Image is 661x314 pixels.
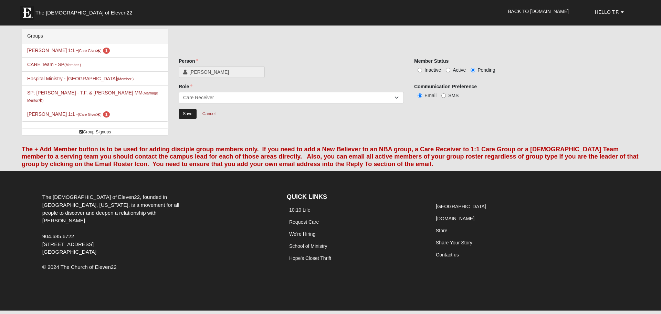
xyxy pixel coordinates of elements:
[446,68,450,72] input: Active
[22,129,168,136] a: Group Signups
[503,3,574,20] a: Back to [DOMAIN_NAME]
[448,93,459,98] span: SMS
[179,83,192,90] label: Role
[22,146,638,168] font: The + Add Member button is to be used for adding disciple group members only. If you need to add ...
[17,2,154,20] a: The [DEMOGRAPHIC_DATA] of Eleven22
[289,231,315,237] a: We're Hiring
[436,204,486,209] a: [GEOGRAPHIC_DATA]
[27,62,81,67] a: CARE Team - SP(Member )
[42,249,96,255] span: [GEOGRAPHIC_DATA]
[189,69,260,75] span: [PERSON_NAME]
[27,91,158,102] small: (Marriage Mentor )
[414,58,449,64] label: Member Status
[289,207,311,213] a: 10:10 Life
[179,58,198,64] label: Person
[103,48,110,54] span: number of pending members
[287,193,423,201] h4: QUICK LINKS
[42,264,117,270] span: © 2024 The Church of Eleven22
[590,3,629,21] a: Hello T.F.
[436,216,474,221] a: [DOMAIN_NAME]
[179,109,197,119] input: Alt+s
[27,48,110,53] a: [PERSON_NAME] 1:1 -(Care Giver) 1
[441,93,446,98] input: SMS
[414,83,477,90] label: Communication Preference
[436,240,472,245] a: Share Your Story
[27,111,110,117] a: [PERSON_NAME] 1:1 -(Care Giver) 1
[418,93,422,98] input: Email
[103,111,110,118] span: number of pending members
[22,29,168,43] div: Groups
[436,228,447,233] a: Store
[436,252,459,257] a: Contact us
[198,109,220,119] a: Cancel
[418,68,422,72] input: Inactive
[289,243,327,249] a: School of Ministry
[471,68,475,72] input: Pending
[27,76,134,81] a: Hospital Ministry - [GEOGRAPHIC_DATA](Member )
[37,193,200,256] div: The [DEMOGRAPHIC_DATA] of Eleven22, founded in [GEOGRAPHIC_DATA], [US_STATE], is a movement for a...
[595,9,619,15] span: Hello T.F.
[35,9,132,16] span: The [DEMOGRAPHIC_DATA] of Eleven22
[64,63,81,67] small: (Member )
[27,90,158,103] a: SP: [PERSON_NAME] - T.F. & [PERSON_NAME] MM(Marriage Mentor)
[78,112,102,117] small: (Care Giver )
[453,67,466,73] span: Active
[478,67,495,73] span: Pending
[289,255,331,261] a: Hope's Closet Thrift
[424,93,437,98] span: Email
[117,77,134,81] small: (Member )
[424,67,441,73] span: Inactive
[20,6,34,20] img: Eleven22 logo
[289,219,319,225] a: Request Care
[78,49,102,53] small: (Care Giver )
